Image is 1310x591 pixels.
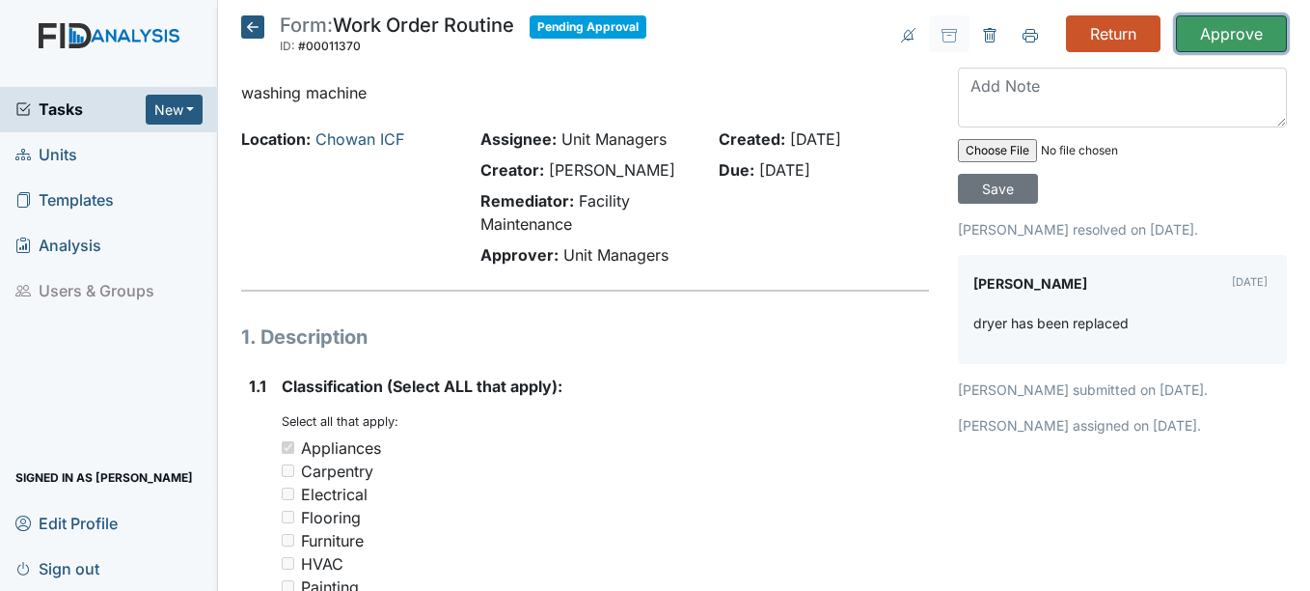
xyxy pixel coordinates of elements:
small: Select all that apply: [282,414,398,429]
span: Form: [280,14,333,37]
span: [PERSON_NAME] [549,160,675,180]
p: dryer has been replaced [973,313,1129,333]
label: [PERSON_NAME] [973,270,1087,297]
p: washing machine [241,81,928,104]
span: Templates [15,185,114,215]
span: Signed in as [PERSON_NAME] [15,463,193,492]
span: Unit Managers [561,129,667,149]
p: [PERSON_NAME] submitted on [DATE]. [958,380,1287,400]
strong: Remediator: [480,191,574,211]
strong: Due: [719,160,754,180]
span: #00011370 [298,39,361,53]
input: Return [1066,15,1160,52]
input: Electrical [282,488,294,500]
span: Classification (Select ALL that apply): [282,377,562,396]
div: Appliances [301,436,381,460]
p: [PERSON_NAME] assigned on [DATE]. [958,415,1287,436]
span: Sign out [15,553,99,583]
div: Electrical [301,483,368,506]
div: Carpentry [301,460,373,483]
a: Tasks [15,98,146,121]
small: [DATE] [1232,275,1268,289]
input: Approve [1176,15,1287,52]
span: [DATE] [759,160,810,180]
h1: 1. Description [241,323,928,352]
div: Furniture [301,529,364,552]
span: Edit Profile [15,508,118,538]
strong: Created: [719,129,785,149]
input: Save [958,174,1038,204]
input: Furniture [282,534,294,547]
button: New [146,95,204,125]
strong: Creator: [480,160,544,180]
span: Units [15,140,77,170]
div: Work Order Routine [280,15,514,58]
span: Pending Approval [530,15,646,39]
strong: Assignee: [480,129,557,149]
strong: Approver: [480,245,559,265]
a: Chowan ICF [315,129,404,149]
input: Flooring [282,511,294,523]
div: HVAC [301,552,343,576]
span: Analysis [15,231,101,261]
span: Unit Managers [563,245,669,265]
input: HVAC [282,557,294,570]
span: [DATE] [790,129,841,149]
span: ID: [280,39,295,53]
div: Flooring [301,506,361,529]
strong: Location: [241,129,311,149]
label: 1.1 [249,375,266,398]
input: Carpentry [282,464,294,477]
input: Appliances [282,441,294,454]
p: [PERSON_NAME] resolved on [DATE]. [958,219,1287,239]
